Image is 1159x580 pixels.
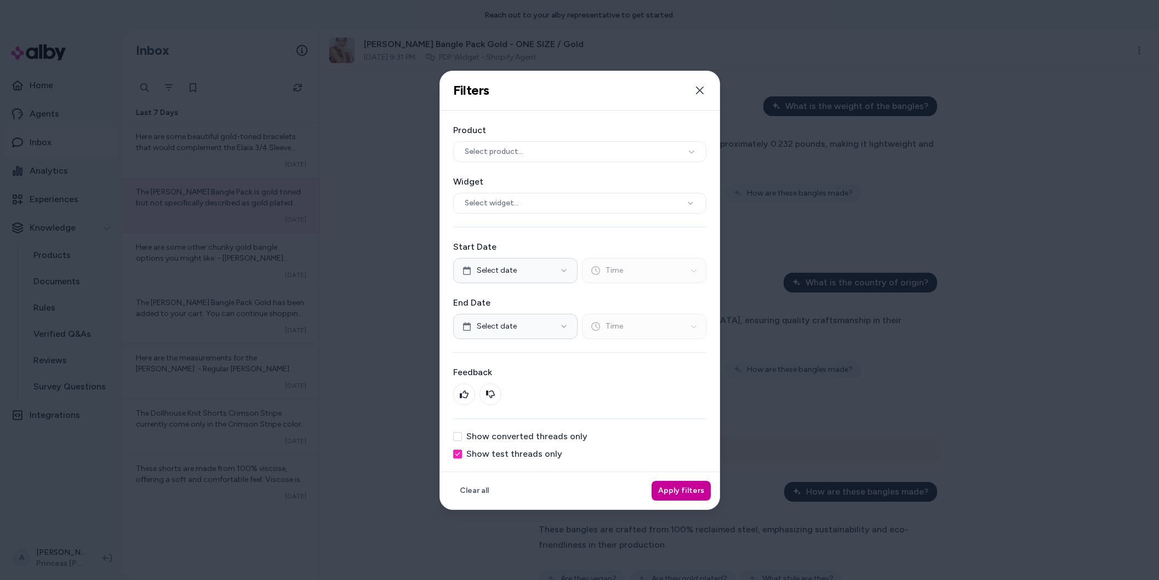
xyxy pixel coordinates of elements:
[477,321,517,332] span: Select date
[453,366,706,379] label: Feedback
[453,124,706,137] label: Product
[465,146,523,157] span: Select product...
[453,296,706,309] label: End Date
[453,314,578,339] button: Select date
[453,481,495,501] button: Clear all
[453,82,489,99] h2: Filters
[453,258,578,283] button: Select date
[453,240,706,254] label: Start Date
[453,175,706,188] label: Widget
[477,265,517,276] span: Select date
[466,432,587,441] label: Show converted threads only
[652,481,711,501] button: Apply filters
[466,450,562,458] label: Show test threads only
